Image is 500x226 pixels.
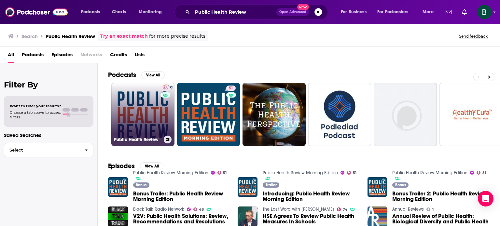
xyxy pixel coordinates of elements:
[266,183,277,187] span: Trailer
[4,143,93,157] button: Select
[21,33,38,39] h3: Search
[297,4,309,10] span: New
[443,7,454,18] a: Show notifications dropdown
[193,207,204,211] a: 48
[46,33,95,39] h3: Public Health Review
[392,213,489,224] a: Annual Review of Public Health: Biological Diversity and Public Health
[423,7,434,17] span: More
[377,7,409,17] span: For Podcasters
[111,83,174,146] a: 38Public Health Review
[432,208,434,211] span: 1
[51,49,73,63] a: Episodes
[10,110,61,119] span: Choose a tab above to access filters.
[114,137,161,142] h3: Public Health Review
[133,213,230,224] a: V2V: Public Health Solutions: Review, Recommendations and Resolutions
[136,183,146,187] span: Bonus
[459,7,469,18] a: Show notifications dropdown
[133,170,208,176] a: Public Health Review Morning Edition
[76,7,108,17] button: open menu
[108,71,136,79] h2: Podcasts
[134,7,170,17] button: open menu
[108,71,165,79] a: PodcastsView All
[238,177,257,197] img: Introducing: Public Health Review Morning Edition
[482,171,486,174] span: 51
[100,33,148,40] a: Try an exact match
[112,7,126,17] span: Charts
[477,5,492,19] img: User Profile
[192,7,276,17] input: Search podcasts, credits, & more...
[418,7,442,17] button: open menu
[373,7,418,17] button: open menu
[4,132,93,138] p: Saved Searches
[108,177,128,197] img: Bonus Trailer: Public Health Review Morning Edition
[108,7,130,17] a: Charts
[160,86,170,91] a: 38
[80,49,102,63] span: Networks
[336,7,375,17] button: open menu
[8,49,14,63] a: All
[140,162,163,170] button: View All
[368,177,387,197] img: Bonus Trailer 2: Public Health Review Morning Edition
[177,83,240,146] a: 51
[149,33,205,40] span: for more precise results
[108,162,135,170] h2: Episodes
[141,71,165,79] button: View All
[477,5,492,19] button: Show profile menu
[426,207,434,211] a: 1
[4,148,79,152] span: Select
[4,80,93,89] h2: Filter By
[223,171,227,174] span: 51
[276,8,309,16] button: Open AdvancedNew
[395,183,406,187] span: Bonus
[263,206,334,212] a: The Last Word with Matt Cooper
[81,7,100,17] span: Podcasts
[229,85,233,92] span: 51
[343,208,347,211] span: 74
[22,49,44,63] a: Podcasts
[5,6,68,18] img: Podchaser - Follow, Share and Rate Podcasts
[279,10,306,14] span: Open Advanced
[263,170,338,176] a: Public Health Review Morning Edition
[163,85,168,92] span: 38
[477,171,486,175] a: 51
[347,171,356,175] a: 51
[263,213,360,224] a: HSE Agrees To Review Public Health Measures In Schools
[133,206,184,212] a: Black Talk Radio Network
[110,49,127,63] a: Credits
[392,206,424,212] a: Annual Reviews
[226,86,236,91] a: 51
[353,171,356,174] span: 51
[478,191,493,206] div: Open Intercom Messenger
[139,7,162,17] span: Monitoring
[337,207,347,211] a: 74
[263,191,360,202] a: Introducing: Public Health Review Morning Edition
[457,33,490,39] button: Send feedback
[181,5,334,20] div: Search podcasts, credits, & more...
[10,104,61,108] span: Want to filter your results?
[108,162,163,170] a: EpisodesView All
[217,171,227,175] a: 51
[477,5,492,19] span: Logged in as betsy46033
[133,191,230,202] a: Bonus Trailer: Public Health Review Morning Edition
[341,7,367,17] span: For Business
[199,208,204,211] span: 48
[392,170,467,176] a: Public Health Review Morning Edition
[392,191,489,202] a: Bonus Trailer 2: Public Health Review Morning Edition
[135,49,145,63] a: Lists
